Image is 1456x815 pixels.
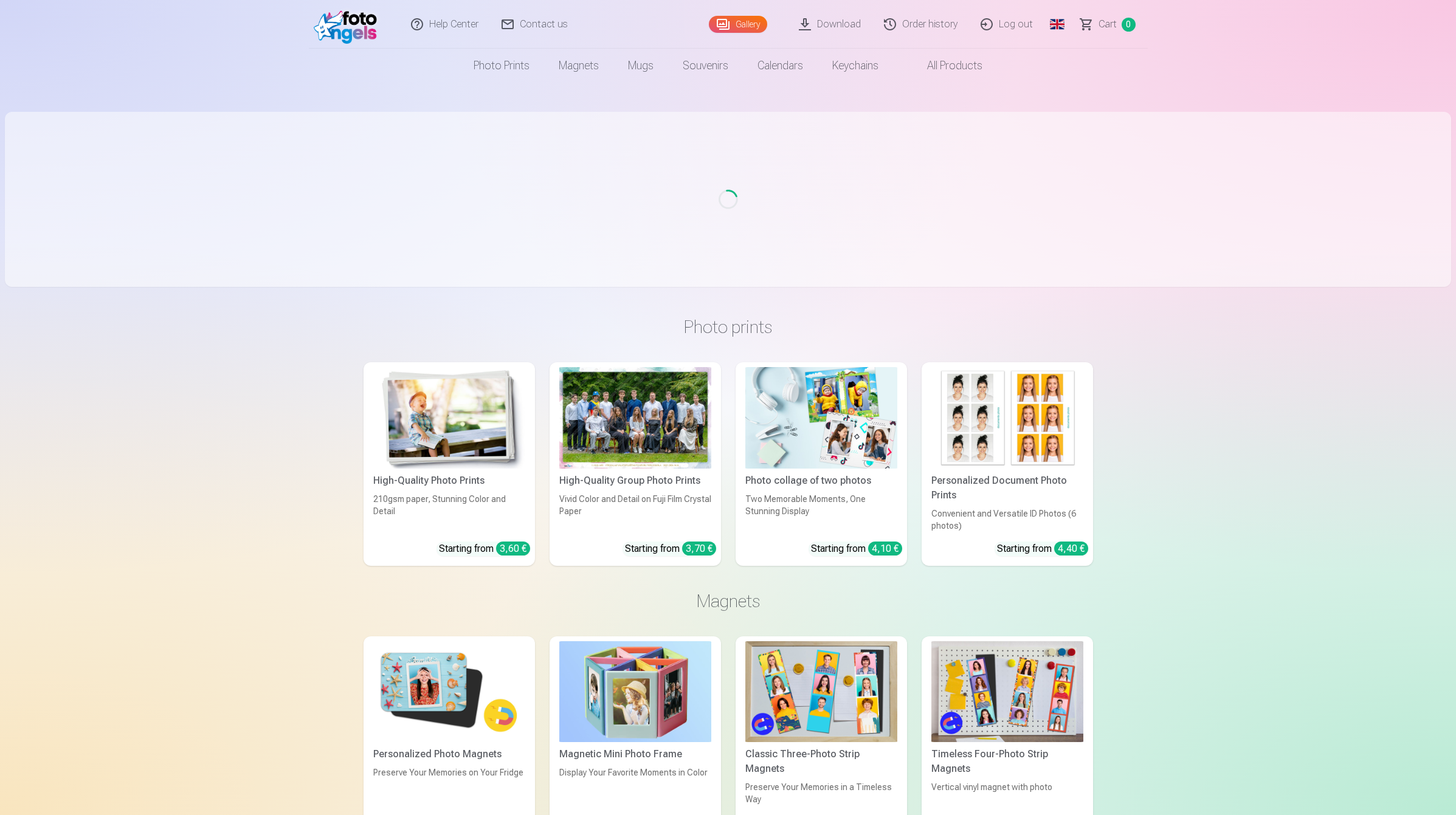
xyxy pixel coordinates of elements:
div: Starting from [439,542,530,556]
div: 3,70 € [682,542,716,555]
div: Two Memorable Moments, One Stunning Display [740,493,902,532]
img: /fa3 [314,5,384,44]
div: High-Quality Group Photo Prints [554,473,716,488]
img: Photo collage of two photos [745,367,897,469]
div: Personalized Document Photo Prints [926,473,1088,503]
div: Preserve Your Memories in a Timeless Way [740,781,902,805]
img: Personalized Document Photo Prints [931,367,1083,469]
div: 4,40 € [1054,542,1088,555]
div: Starting from [811,542,902,556]
div: Vivid Color and Detail on Fuji Film Crystal Paper [554,493,716,532]
a: Personalized Document Photo PrintsPersonalized Document Photo PrintsConvenient and Versatile ID P... [922,362,1093,566]
a: Keychains [818,49,893,83]
div: Display Your Favorite Moments in Color [554,766,716,805]
a: High-Quality Group Photo PrintsVivid Color and Detail on Fuji Film Crystal PaperStarting from 3,70 € [550,362,721,566]
h3: Magnets [373,590,1083,612]
a: Souvenirs [668,49,743,83]
div: Magnetic Mini Photo Frame [554,747,716,762]
a: Magnets [544,49,613,83]
span: 0 [1122,18,1136,32]
img: Personalized Photo Magnets [373,641,525,743]
div: 3,60 € [496,542,530,555]
a: All products [893,49,997,83]
div: Timeless Four-Photo Strip Magnets [926,747,1088,776]
div: Personalized Photo Magnets [368,747,530,762]
div: Starting from [625,542,716,556]
a: High-Quality Photo PrintsHigh-Quality Photo Prints210gsm paper, Stunning Color and DetailStarting... [364,362,535,566]
img: Timeless Four-Photo Strip Magnets [931,641,1083,743]
span: Сart [1099,17,1117,32]
div: High-Quality Photo Prints [368,473,530,488]
img: Classic Three-Photo Strip Magnets [745,641,897,743]
div: Preserve Your Memories on Your Fridge [368,766,530,805]
a: Photo prints [459,49,544,83]
a: Mugs [613,49,668,83]
a: Gallery [709,16,767,33]
div: Convenient and Versatile ID Photos (6 photos) [926,507,1088,532]
img: High-Quality Photo Prints [373,367,525,469]
div: Vertical vinyl magnet with photo [926,781,1088,805]
h3: Photo prints [373,316,1083,338]
div: 210gsm paper, Stunning Color and Detail [368,493,530,532]
div: Starting from [997,542,1088,556]
a: Calendars [743,49,818,83]
div: 4,10 € [868,542,902,555]
img: Magnetic Mini Photo Frame [559,641,711,743]
div: Classic Three-Photo Strip Magnets [740,747,902,776]
div: Photo collage of two photos [740,473,902,488]
a: Photo collage of two photosPhoto collage of two photosTwo Memorable Moments, One Stunning Display... [736,362,907,566]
